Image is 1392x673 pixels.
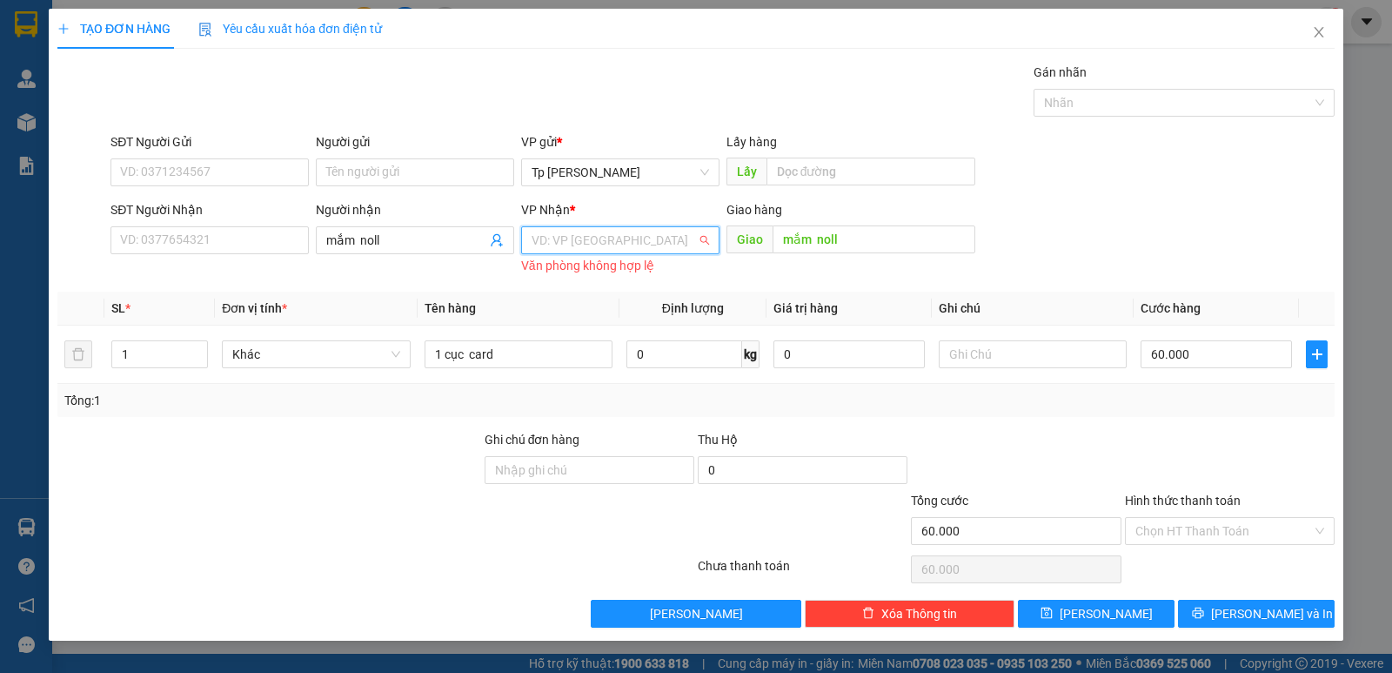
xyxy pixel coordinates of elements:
[425,301,476,315] span: Tên hàng
[111,301,125,315] span: SL
[696,556,909,587] div: Chưa thanh toán
[485,433,580,447] label: Ghi chú đơn hàng
[222,301,287,315] span: Đơn vị tính
[425,340,612,368] input: VD: Bàn, Ghế
[57,22,171,36] span: TẠO ĐƠN HÀNG
[939,340,1127,368] input: Ghi Chú
[521,132,719,151] div: VP gửi
[521,256,719,276] div: Văn phòng không hợp lệ
[1307,347,1327,361] span: plus
[591,600,800,628] button: [PERSON_NAME]
[1125,494,1241,508] label: Hình thức thanh toán
[316,132,514,151] div: Người gửi
[1178,600,1335,628] button: printer[PERSON_NAME] và In
[1312,25,1326,39] span: close
[198,23,212,37] img: icon
[490,233,504,247] span: user-add
[650,604,743,623] span: [PERSON_NAME]
[521,203,570,217] span: VP Nhận
[773,340,925,368] input: 0
[726,135,777,149] span: Lấy hàng
[1295,9,1343,57] button: Close
[1034,65,1087,79] label: Gán nhãn
[532,159,709,185] span: Tp Hồ Chí Minh
[1211,604,1333,623] span: [PERSON_NAME] và In
[862,607,874,621] span: delete
[485,456,694,484] input: Ghi chú đơn hàng
[698,433,738,447] span: Thu Hộ
[1060,604,1153,623] span: [PERSON_NAME]
[1041,607,1053,621] span: save
[773,301,838,315] span: Giá trị hàng
[1306,340,1328,368] button: plus
[911,494,968,508] span: Tổng cước
[766,158,976,185] input: Dọc đường
[932,292,1134,326] th: Ghi chú
[57,23,70,35] span: plus
[881,604,957,623] span: Xóa Thông tin
[726,158,766,185] span: Lấy
[316,200,514,219] div: Người nhận
[726,225,773,253] span: Giao
[198,22,382,36] span: Yêu cầu xuất hóa đơn điện tử
[726,203,782,217] span: Giao hàng
[110,200,309,219] div: SĐT Người Nhận
[232,341,399,367] span: Khác
[742,340,760,368] span: kg
[773,225,976,253] input: Dọc đường
[1018,600,1174,628] button: save[PERSON_NAME]
[110,132,309,151] div: SĐT Người Gửi
[805,600,1014,628] button: deleteXóa Thông tin
[1141,301,1201,315] span: Cước hàng
[64,340,92,368] button: delete
[64,391,539,410] div: Tổng: 1
[1192,607,1204,621] span: printer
